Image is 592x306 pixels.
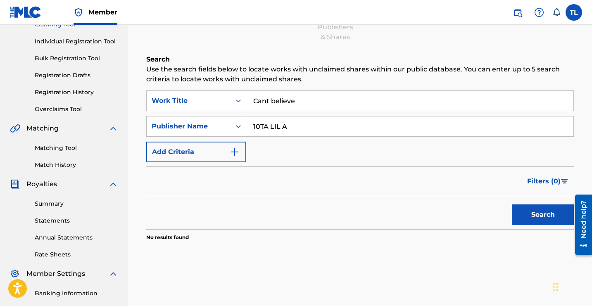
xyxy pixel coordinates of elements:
div: Drag [553,275,558,299]
img: MLC Logo [10,6,42,18]
img: 9d2ae6d4665cec9f34b9.svg [230,147,240,157]
img: Member Settings [10,269,20,279]
span: Filters ( 0 ) [527,176,561,186]
span: Member [88,7,117,17]
button: Filters (0) [522,171,574,192]
div: Add Publishers & Shares [315,12,356,42]
a: Registration Drafts [35,71,118,80]
form: Search Form [146,90,574,229]
div: Work Title [152,96,226,106]
a: Public Search [509,4,526,21]
a: Annual Statements [35,233,118,242]
iframe: Resource Center [569,191,592,258]
span: Royalties [26,179,57,189]
a: Summary [35,199,118,208]
img: expand [108,123,118,133]
p: No results found [146,234,189,241]
a: Rate Sheets [35,250,118,259]
a: Bulk Registration Tool [35,54,118,63]
a: Overclaims Tool [35,105,118,114]
img: expand [108,269,118,279]
a: Individual Registration Tool [35,37,118,46]
div: Notifications [552,8,561,17]
img: search [513,7,523,17]
button: Search [512,204,574,225]
img: expand [108,179,118,189]
a: Statements [35,216,118,225]
span: Matching [26,123,59,133]
img: filter [561,179,568,184]
button: Add Criteria [146,142,246,162]
img: Top Rightsholder [74,7,83,17]
a: Banking Information [35,289,118,298]
span: Member Settings [26,269,85,279]
a: Match History [35,161,118,169]
a: Registration History [35,88,118,97]
p: Use the search fields below to locate works with unclaimed shares within our public database. You... [146,64,574,84]
div: User Menu [566,4,582,21]
img: Matching [10,123,20,133]
img: Royalties [10,179,20,189]
img: help [534,7,544,17]
div: Publisher Name [152,121,226,131]
div: Help [531,4,547,21]
iframe: Chat Widget [551,266,592,306]
a: Matching Tool [35,144,118,152]
h6: Search [146,55,574,64]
